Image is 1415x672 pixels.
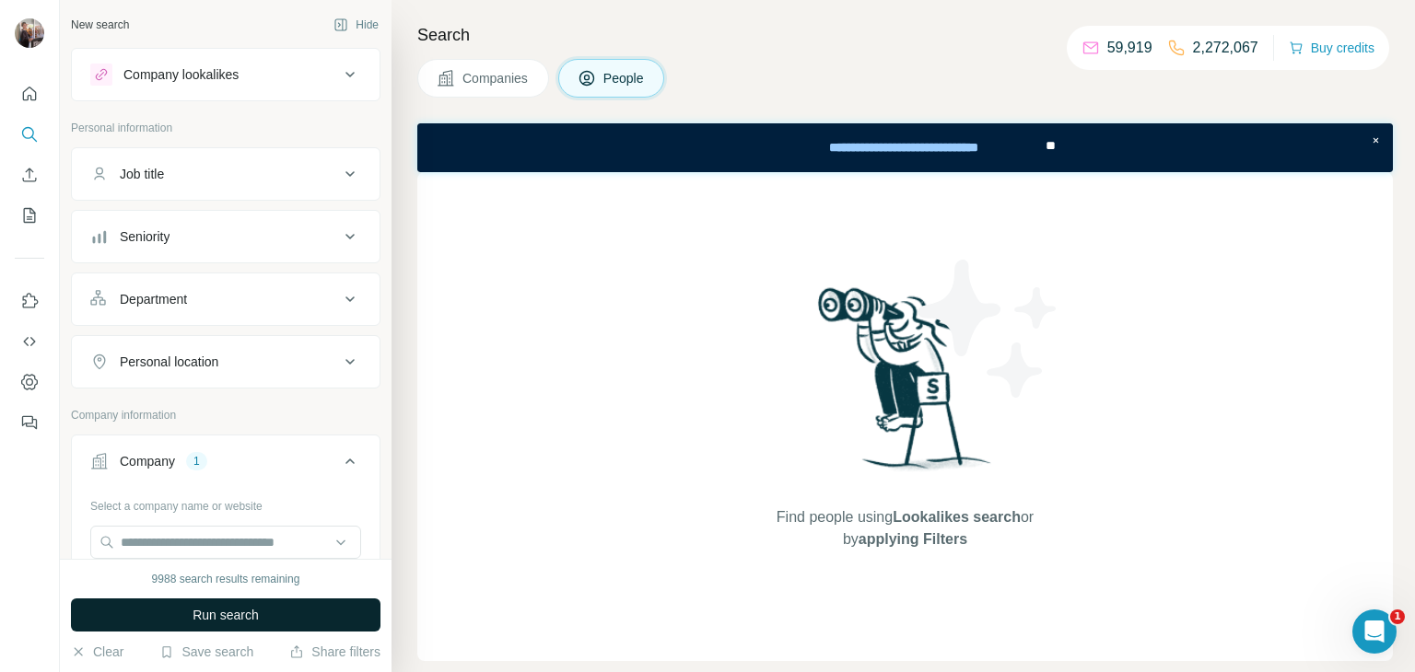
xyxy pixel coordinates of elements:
div: Seniority [120,227,170,246]
div: 9988 search results remaining [152,571,300,587]
button: Run search [71,598,380,631]
span: Run search [193,606,259,624]
p: Personal information [71,120,380,136]
p: Company information [71,407,380,423]
span: applying Filters [859,531,967,547]
div: Department [120,290,187,308]
p: 2,272,067 [1193,37,1258,59]
button: Company lookalikes [72,52,380,97]
span: Find people using or by [757,506,1052,550]
button: Search [15,118,44,151]
div: Personal location [120,353,218,371]
button: Company1 [72,439,380,491]
button: Buy credits [1289,35,1374,61]
button: Enrich CSV [15,158,44,191]
button: Use Surfe on LinkedIn [15,284,44,318]
button: Save search [159,643,253,661]
img: Surfe Illustration - Stars [906,246,1071,411]
div: New search [71,17,129,33]
div: 1 [186,453,207,469]
button: Job title [72,152,380,196]
span: People [603,69,646,87]
button: Use Surfe API [15,325,44,358]
div: Job title [120,165,164,183]
button: Dashboard [15,365,44,399]
div: Company [120,452,175,470]
button: Feedback [15,406,44,439]
button: Quick start [15,77,44,110]
button: Department [72,277,380,321]
button: Share filters [289,643,380,661]
img: Avatar [15,18,44,48]
span: 1 [1390,609,1405,624]
span: Lookalikes search [893,509,1021,525]
button: My lists [15,199,44,232]
button: Clear [71,643,123,661]
img: Surfe Illustration - Woman searching with binoculars [810,283,1001,488]
h4: Search [417,22,1393,48]
iframe: Banner [417,123,1393,172]
span: Companies [462,69,530,87]
button: Hide [321,11,392,39]
iframe: Intercom live chat [1352,609,1397,654]
p: 59,919 [1107,37,1152,59]
button: Seniority [72,214,380,259]
div: Company lookalikes [123,65,239,84]
div: Select a company name or website [90,491,361,515]
button: Personal location [72,340,380,384]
